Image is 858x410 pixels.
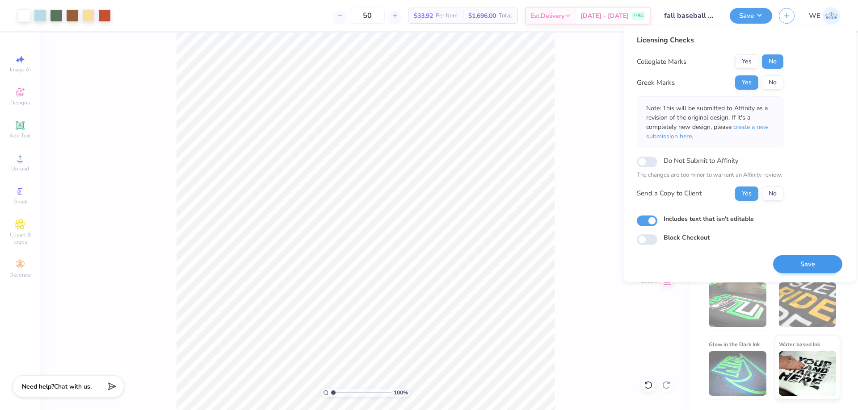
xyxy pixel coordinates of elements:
[580,11,629,21] span: [DATE] - [DATE]
[22,382,54,391] strong: Need help?
[530,11,564,21] span: Est. Delivery
[637,57,686,67] div: Collegiate Marks
[735,75,758,90] button: Yes
[637,188,702,199] div: Send a Copy to Client
[664,214,754,224] label: Includes text that isn't editable
[13,198,27,205] span: Greek
[657,7,723,25] input: Untitled Design
[646,104,774,141] p: Note: This will be submitted to Affinity as a revision of the original design. If it's a complete...
[823,7,840,25] img: Werrine Empeynado
[809,11,820,21] span: WE
[735,186,758,201] button: Yes
[10,99,30,106] span: Designs
[394,389,408,397] span: 100 %
[4,231,36,245] span: Clipart & logos
[634,12,643,19] span: FREE
[709,340,760,349] span: Glow in the Dark Ink
[664,233,710,242] label: Block Checkout
[637,78,675,88] div: Greek Marks
[414,11,433,21] span: $33.92
[779,351,837,396] img: Water based Ink
[11,165,29,172] span: Upload
[709,282,766,327] img: Neon Ink
[350,8,385,24] input: – –
[779,340,820,349] span: Water based Ink
[436,11,458,21] span: Per Item
[9,132,31,139] span: Add Text
[773,255,842,273] button: Save
[709,351,766,396] img: Glow in the Dark Ink
[762,186,783,201] button: No
[10,66,31,73] span: Image AI
[54,382,92,391] span: Chat with us.
[809,7,840,25] a: WE
[664,155,739,166] label: Do Not Submit to Affinity
[9,271,31,278] span: Decorate
[468,11,496,21] span: $1,696.00
[762,75,783,90] button: No
[779,282,837,327] img: Metallic & Glitter Ink
[637,35,783,46] div: Licensing Checks
[762,54,783,69] button: No
[637,171,783,180] p: The changes are too minor to warrant an Affinity review.
[735,54,758,69] button: Yes
[499,11,512,21] span: Total
[730,8,772,24] button: Save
